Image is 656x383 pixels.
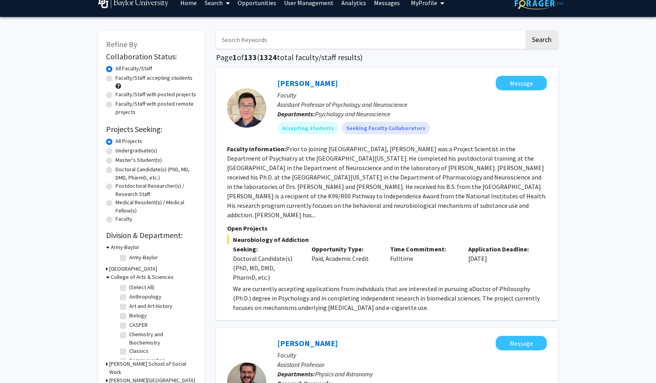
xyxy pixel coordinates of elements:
[233,285,540,312] span: Doctor of Philosophy (Ph.D.) degree in Psychology and in completing independent research in biome...
[129,321,148,329] label: CASPER
[129,302,172,310] label: Art and Art History
[106,231,196,240] h2: Division & Department:
[496,336,547,350] button: Message Jon Wilson
[277,370,315,378] b: Departments:
[111,273,174,281] h3: College of Arts & Sciences
[109,360,196,376] h3: [PERSON_NAME] School of Social Work
[129,253,158,262] label: Army-Baylor
[129,347,148,355] label: Classics
[129,330,194,347] label: Chemistry and Biochemistry
[244,52,257,62] span: 133
[277,122,339,134] mat-chip: Accepting Students
[306,244,384,282] div: Paid, Academic Credit
[115,182,196,198] label: Postdoctoral Researcher(s) / Research Staff
[115,100,196,116] label: Faculty/Staff with posted remote projects
[115,74,192,82] label: Faculty/Staff accepting students
[233,254,300,282] div: Doctoral Candidate(s) (PhD, MD, DMD, PharmD, etc.)
[468,244,535,254] p: Application Deadline:
[342,122,430,134] mat-chip: Seeking Faculty Collaborators
[115,215,132,223] label: Faculty
[106,125,196,134] h2: Projects Seeking:
[277,90,547,100] p: Faculty
[115,198,196,215] label: Medical Resident(s) / Medical Fellow(s)
[115,165,196,182] label: Doctoral Candidate(s) (PhD, MD, DMD, PharmD, etc.)
[315,370,373,378] span: Physics and Astronomy
[233,244,300,254] p: Seeking:
[129,283,154,291] label: (Select All)
[227,224,547,233] p: Open Projects
[216,31,524,49] input: Search Keywords
[106,39,137,49] span: Refine By
[312,244,378,254] p: Opportunity Type:
[115,156,162,164] label: Master's Student(s)
[260,52,277,62] span: 1324
[496,76,547,90] button: Message Jacques Nguyen
[227,145,546,219] fg-read-more: Prior to joining [GEOGRAPHIC_DATA], [PERSON_NAME] was a Project Scientist in the Department of Ps...
[129,312,147,320] label: Biology
[462,244,541,282] div: [DATE]
[106,52,196,61] h2: Collaboration Status:
[129,293,161,301] label: Anthropology
[233,52,237,62] span: 1
[277,110,315,118] b: Departments:
[384,244,463,282] div: Fulltime
[277,338,338,348] a: [PERSON_NAME]
[115,90,196,99] label: Faculty/Staff with posted projects
[115,147,157,155] label: Undergraduate(s)
[277,360,547,369] p: Assistant Professor
[526,31,558,49] button: Search
[129,356,165,365] label: Communication
[390,244,457,254] p: Time Commitment:
[315,110,390,118] span: Psychology and Neuroscience
[115,137,142,145] label: All Projects
[227,145,286,153] b: Faculty Information:
[277,350,547,360] p: Faculty
[233,284,547,312] p: We are currently accepting applications from individuals that are interested in pursuing a
[115,64,152,73] label: All Faculty/Staff
[6,348,33,377] iframe: Chat
[277,78,338,88] a: [PERSON_NAME]
[111,243,139,251] h3: Army-Baylor
[216,53,558,62] h1: Page of ( total faculty/staff results)
[277,100,547,109] p: Assistant Professor of Psychology and Neuroscience
[227,235,547,244] span: Neurobiology of Addiction
[109,265,157,273] h3: [GEOGRAPHIC_DATA]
